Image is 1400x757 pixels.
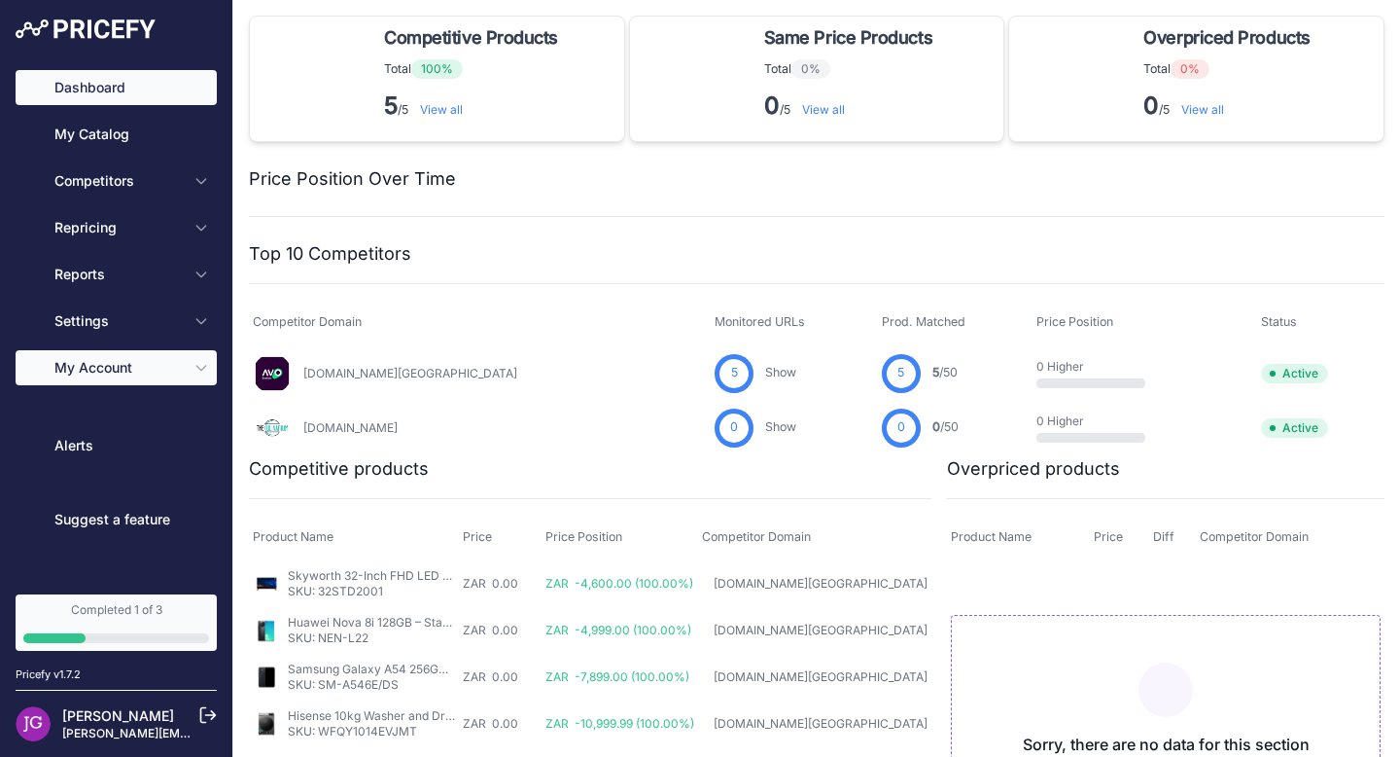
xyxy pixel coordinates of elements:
[384,91,398,120] strong: 5
[932,419,940,434] span: 0
[16,117,217,152] a: My Catalog
[16,428,217,463] a: Alerts
[54,358,182,378] span: My Account
[802,102,845,117] a: View all
[54,218,182,237] span: Repricing
[288,662,546,676] a: Samsung Galaxy A54 256GB – Black - Grade C
[545,576,693,591] span: ZAR -4,600.00 (100.00%)
[303,366,517,380] a: [DOMAIN_NAME][GEOGRAPHIC_DATA]
[288,615,550,630] a: Huawei Nova 8i 128GB – Starry Black - Grade C
[764,24,932,52] span: Same Price Products
[897,418,905,437] span: 0
[897,364,904,382] span: 5
[714,576,927,591] a: [DOMAIN_NAME][GEOGRAPHIC_DATA]
[16,667,81,683] div: Pricefy v1.7.2
[23,602,209,618] div: Completed 1 of 3
[384,24,558,52] span: Competitive Products
[764,59,940,79] p: Total
[714,623,927,637] a: [DOMAIN_NAME][GEOGRAPHIC_DATA]
[16,304,217,339] button: Settings
[1036,359,1161,375] p: 0 Higher
[1171,59,1209,79] span: 0%
[951,529,1032,544] span: Product Name
[1261,364,1328,383] span: Active
[54,171,182,191] span: Competitors
[714,716,927,731] a: [DOMAIN_NAME][GEOGRAPHIC_DATA]
[16,19,156,39] img: Pricefy Logo
[16,595,217,651] a: Completed 1 of 3
[463,529,492,544] span: Price
[545,529,622,544] span: Price Position
[1143,90,1317,122] p: /5
[1200,529,1309,544] span: Competitor Domain
[765,419,796,434] a: Show
[1036,314,1113,329] span: Price Position
[932,419,959,434] a: 0/50
[16,163,217,198] button: Competitors
[288,568,514,583] a: Skyworth 32-Inch FHD LED TV - Grade B
[882,314,965,329] span: Prod. Matched
[545,716,694,731] span: ZAR -10,999.99 (100.00%)
[714,669,927,684] a: [DOMAIN_NAME][GEOGRAPHIC_DATA]
[715,314,805,329] span: Monitored URLs
[702,529,811,544] span: Competitor Domain
[1143,59,1317,79] p: Total
[16,502,217,537] a: Suggest a feature
[62,726,362,740] a: [PERSON_NAME][EMAIL_ADDRESS][DOMAIN_NAME]
[384,90,566,122] p: /5
[54,311,182,331] span: Settings
[1143,91,1159,120] strong: 0
[303,420,398,435] a: [DOMAIN_NAME]
[791,59,830,79] span: 0%
[1094,529,1123,544] span: Price
[253,314,362,329] span: Competitor Domain
[16,257,217,292] button: Reports
[288,584,455,599] p: SKU: 32STD2001
[249,165,456,193] h2: Price Position Over Time
[1036,414,1161,429] p: 0 Higher
[764,91,780,120] strong: 0
[463,669,518,684] span: ZAR 0.00
[288,631,455,646] p: SKU: NEN-L22
[288,708,521,723] a: Hisense 10kg Washer and Dryer - Grade C
[411,59,463,79] span: 100%
[545,623,691,637] span: ZAR -4,999.00 (100.00%)
[16,70,217,571] nav: Sidebar
[1181,102,1224,117] a: View all
[288,677,455,693] p: SKU: SM-A546E/DS
[62,707,174,724] a: [PERSON_NAME]
[384,59,566,79] p: Total
[463,623,518,637] span: ZAR 0.00
[420,102,463,117] a: View all
[249,240,411,268] h2: Top 10 Competitors
[463,576,518,591] span: ZAR 0.00
[253,529,333,544] span: Product Name
[249,455,429,483] h2: Competitive products
[932,365,939,379] span: 5
[1153,529,1174,544] span: Diff
[765,365,796,379] a: Show
[54,265,182,284] span: Reports
[16,70,217,105] a: Dashboard
[545,669,689,684] span: ZAR -7,899.00 (100.00%)
[1261,418,1328,438] span: Active
[288,724,455,739] p: SKU: WFQY1014EVJMT
[932,365,958,379] a: 5/50
[947,455,1120,483] h2: Overpriced products
[16,350,217,385] button: My Account
[967,733,1364,756] h3: Sorry, there are no data for this section
[16,210,217,245] button: Repricing
[463,716,518,731] span: ZAR 0.00
[1143,24,1310,52] span: Overpriced Products
[731,364,738,382] span: 5
[764,90,940,122] p: /5
[1261,314,1297,329] span: Status
[730,418,738,437] span: 0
